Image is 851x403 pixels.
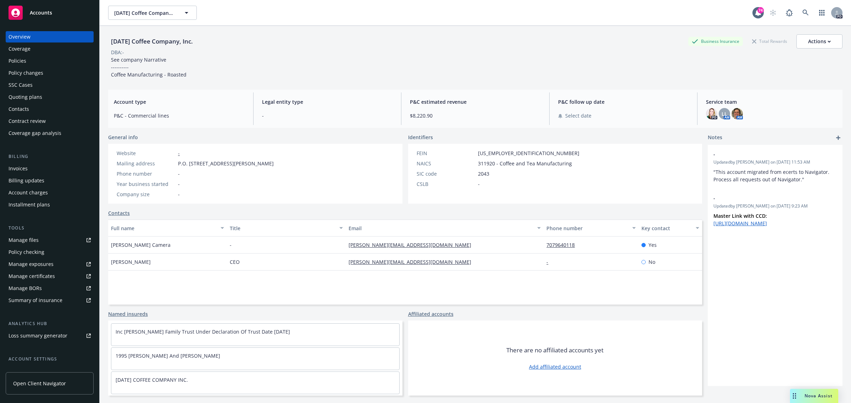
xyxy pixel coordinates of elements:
span: No [649,258,655,266]
span: - [230,241,232,249]
div: [DATE] Coffee Company, Inc. [108,37,196,46]
span: - [178,170,180,177]
a: Service team [6,365,94,377]
span: See company Narrative ---------- Coffee Manufacturing - Roasted [111,56,187,78]
div: 74 [757,7,764,13]
span: Service team [706,98,837,106]
span: Updated by [PERSON_NAME] on [DATE] 9:23 AM [713,203,837,209]
img: photo [732,108,743,119]
span: Open Client Navigator [13,380,66,387]
a: Installment plans [6,199,94,210]
div: Policy changes [9,67,43,79]
span: - [178,191,180,198]
div: Contract review [9,115,46,127]
div: Overview [9,31,30,42]
a: Coverage gap analysis [6,127,94,139]
button: Nova Assist [790,389,838,403]
span: - [713,151,818,158]
div: CSLB [417,180,475,188]
div: Phone number [546,225,628,232]
div: Full name [111,225,216,232]
div: Service team [9,365,39,377]
span: [PERSON_NAME] [111,258,151,266]
a: Loss summary generator [6,330,94,341]
a: Billing updates [6,175,94,186]
div: Coverage gap analysis [9,127,61,139]
a: Contract review [6,115,94,127]
a: [URL][DOMAIN_NAME] [713,220,767,227]
span: [PERSON_NAME] Camera [111,241,171,249]
div: Total Rewards [749,37,791,46]
span: Nova Assist [805,393,833,399]
span: 311920 - Coffee and Tea Manufacturing [478,160,572,167]
div: Title [230,225,335,232]
a: Contacts [108,209,130,217]
div: Manage BORs [9,283,42,294]
span: - [178,180,180,188]
span: Updated by [PERSON_NAME] on [DATE] 11:53 AM [713,159,837,165]
button: Email [346,220,544,237]
button: [DATE] Coffee Company, Inc. [108,6,197,20]
a: Account charges [6,187,94,198]
a: Add affiliated account [529,363,581,370]
div: Year business started [117,180,175,188]
span: LL [722,110,727,118]
span: Yes [649,241,657,249]
span: P&C follow up date [558,98,689,106]
a: Start snowing [766,6,780,20]
span: CEO [230,258,240,266]
div: NAICS [417,160,475,167]
div: Loss summary generator [9,330,67,341]
button: Phone number [544,220,639,237]
a: Manage BORs [6,283,94,294]
strong: Master Link with CCD: [713,212,767,219]
div: Analytics hub [6,320,94,327]
span: - [713,194,818,202]
div: Key contact [641,225,691,232]
a: Accounts [6,3,94,23]
a: Search [799,6,813,20]
div: Tools [6,225,94,232]
button: Actions [796,34,842,49]
a: [PERSON_NAME][EMAIL_ADDRESS][DOMAIN_NAME] [349,242,477,248]
button: Full name [108,220,227,237]
div: -Updatedby [PERSON_NAME] on [DATE] 11:53 AM"This account migrated from ecerts to Navigator. Proce... [708,145,842,189]
span: Notes [708,134,722,142]
div: Invoices [9,163,28,174]
a: Manage certificates [6,271,94,282]
span: $8,220.90 [410,112,541,119]
span: General info [108,134,138,141]
button: Key contact [639,220,702,237]
a: Named insureds [108,310,148,318]
a: Contacts [6,103,94,115]
span: Account type [114,98,245,106]
span: P.O. [STREET_ADDRESS][PERSON_NAME] [178,160,274,167]
div: DBA: - [111,49,124,56]
span: P&C - Commercial lines [114,112,245,119]
a: Report a Bug [782,6,796,20]
div: Email [349,225,533,232]
span: Identifiers [408,134,433,141]
div: Manage exposures [9,259,54,270]
a: - [546,259,554,265]
a: - [178,150,180,157]
div: Contacts [9,103,29,115]
div: Manage files [9,234,39,246]
div: Business Insurance [688,37,743,46]
a: [PERSON_NAME][EMAIL_ADDRESS][DOMAIN_NAME] [349,259,477,265]
a: Policy checking [6,246,94,258]
a: Summary of insurance [6,295,94,306]
div: Policies [9,55,26,67]
div: -Updatedby [PERSON_NAME] on [DATE] 9:23 AMMaster Link with CCD: [URL][DOMAIN_NAME] [708,189,842,233]
div: Coverage [9,43,30,55]
div: Mailing address [117,160,175,167]
div: Billing [6,153,94,160]
div: Company size [117,191,175,198]
span: 2043 [478,170,489,177]
span: Legal entity type [262,98,393,106]
span: Accounts [30,10,52,16]
a: Policy changes [6,67,94,79]
a: 7079640118 [546,242,580,248]
a: SSC Cases [6,79,94,91]
span: [US_EMPLOYER_IDENTIFICATION_NUMBER] [478,149,579,157]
